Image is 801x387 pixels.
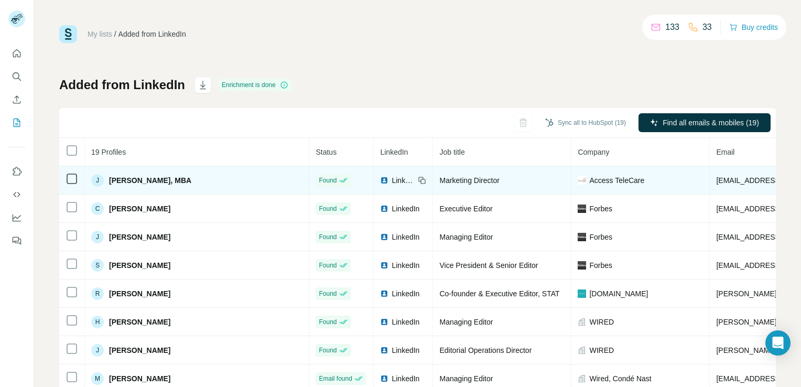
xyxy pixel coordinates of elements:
h1: Added from LinkedIn [59,77,185,93]
div: J [91,344,104,357]
span: Access TeleCare [589,175,644,186]
span: LinkedIn [392,317,419,327]
img: company-logo [578,205,586,213]
span: Found [319,289,337,298]
img: LinkedIn logo [380,318,388,326]
img: LinkedIn logo [380,233,388,241]
img: LinkedIn logo [380,176,388,185]
img: company-logo [578,289,586,298]
button: Enrich CSV [8,90,25,109]
img: company-logo [578,176,586,185]
span: LinkedIn [392,288,419,299]
span: Managing Editor [439,374,493,383]
span: Managing Editor [439,233,493,241]
span: Forbes [589,203,612,214]
span: Managing Editor [439,318,493,326]
div: C [91,202,104,215]
button: Buy credits [729,20,778,35]
span: LinkedIn [392,232,419,242]
button: Dashboard [8,208,25,227]
button: My lists [8,113,25,132]
span: [PERSON_NAME] [109,345,170,356]
div: R [91,287,104,300]
span: Editorial Operations Director [439,346,532,354]
span: LinkedIn [392,175,415,186]
span: [PERSON_NAME] [109,232,170,242]
span: Forbes [589,260,612,271]
p: 133 [665,21,679,34]
button: Quick start [8,44,25,63]
span: Found [319,346,337,355]
li: / [114,29,116,39]
div: Added from LinkedIn [118,29,186,39]
span: Marketing Director [439,176,499,185]
div: J [91,231,104,243]
img: Surfe Logo [59,25,77,43]
button: Feedback [8,231,25,250]
p: 33 [702,21,712,34]
span: [DOMAIN_NAME] [589,288,648,299]
div: H [91,316,104,328]
span: Job title [439,148,464,156]
div: J [91,174,104,187]
span: [PERSON_NAME] [109,373,170,384]
span: Find all emails & mobiles (19) [663,117,759,128]
span: 19 Profiles [91,148,126,156]
img: company-logo [578,233,586,241]
div: S [91,259,104,272]
span: Found [319,176,337,185]
div: Open Intercom Messenger [765,330,791,356]
a: My lists [88,30,112,38]
span: Found [319,204,337,213]
span: Found [319,317,337,327]
img: LinkedIn logo [380,205,388,213]
img: LinkedIn logo [380,261,388,270]
img: company-logo [578,261,586,270]
div: Enrichment is done [219,79,291,91]
span: Co-founder & Executive Editor, STAT [439,289,559,298]
span: [PERSON_NAME] [109,317,170,327]
span: Vice President & Senior Editor [439,261,538,270]
span: [PERSON_NAME] [109,288,170,299]
button: Use Surfe on LinkedIn [8,162,25,181]
span: WIRED [589,345,614,356]
span: LinkedIn [380,148,408,156]
span: LinkedIn [392,203,419,214]
span: [PERSON_NAME], MBA [109,175,191,186]
span: Company [578,148,609,156]
span: Email found [319,374,352,383]
div: M [91,372,104,385]
span: Email [716,148,734,156]
span: LinkedIn [392,260,419,271]
button: Find all emails & mobiles (19) [638,113,771,132]
span: Executive Editor [439,205,492,213]
span: LinkedIn [392,373,419,384]
img: LinkedIn logo [380,346,388,354]
span: Found [319,232,337,242]
span: [PERSON_NAME] [109,260,170,271]
span: LinkedIn [392,345,419,356]
span: WIRED [589,317,614,327]
button: Sync all to HubSpot (19) [538,115,633,131]
span: Wired, Condé Nast [589,373,651,384]
img: LinkedIn logo [380,374,388,383]
button: Use Surfe API [8,185,25,204]
span: Found [319,261,337,270]
span: Status [316,148,337,156]
button: Search [8,67,25,86]
img: LinkedIn logo [380,289,388,298]
span: Forbes [589,232,612,242]
span: [PERSON_NAME] [109,203,170,214]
